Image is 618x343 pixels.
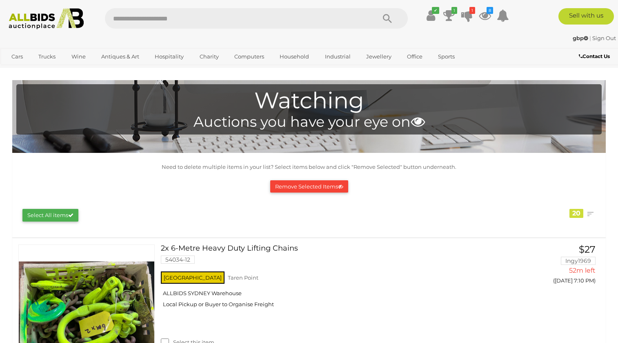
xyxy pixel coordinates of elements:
a: Jewellery [361,50,397,63]
a: Sports [433,50,460,63]
a: Sign Out [592,35,616,41]
a: Antiques & Art [96,50,144,63]
a: 2x 6-Metre Heavy Duty Lifting Chains 54034-12 [167,244,501,270]
a: 1 [443,8,455,23]
i: ✔ [432,7,439,14]
img: Allbids.com.au [4,8,88,29]
i: 8 [487,7,493,14]
a: Contact Us [579,52,612,61]
a: ✔ [425,8,437,23]
a: [GEOGRAPHIC_DATA] [6,63,75,77]
div: 20 [569,209,583,218]
a: Computers [229,50,269,63]
a: Sell with us [558,8,614,25]
strong: gbp [573,35,588,41]
span: | [589,35,591,41]
i: 1 [451,7,457,14]
p: Need to delete multiple items in your list? Select items below and click "Remove Selected" button... [16,162,602,172]
button: Select All items [22,209,78,222]
h4: Auctions you have your eye on [20,114,598,130]
a: Industrial [320,50,356,63]
button: Remove Selected Items [270,180,348,193]
a: Trucks [33,50,61,63]
a: Wine [66,50,91,63]
a: Hospitality [149,50,189,63]
a: 1 [461,8,473,23]
a: Household [274,50,314,63]
button: Search [367,8,408,29]
a: Charity [194,50,224,63]
a: 8 [479,8,491,23]
b: Contact Us [579,53,610,59]
a: $27 Ingy1969 52m left ([DATE] 7:10 PM) [513,244,598,288]
h1: Watching [20,88,598,113]
a: Office [402,50,428,63]
i: 1 [469,7,475,14]
a: Cars [6,50,28,63]
span: $27 [579,244,596,255]
a: gbp [573,35,589,41]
